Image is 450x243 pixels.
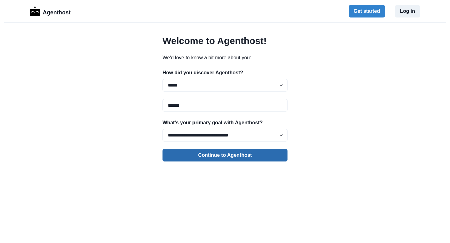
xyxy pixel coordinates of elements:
[162,149,287,161] button: Continue to Agenthost
[162,35,287,47] h2: Welcome to Agenthost!
[162,69,287,77] p: How did you discover Agenthost?
[162,54,287,62] p: We'd love to know a bit more about you:
[43,6,71,17] p: Agenthost
[30,6,71,17] a: LogoAgenthost
[395,5,420,17] button: Log in
[349,5,385,17] button: Get started
[30,7,40,16] img: Logo
[162,119,287,126] p: What's your primary goal with Agenthost?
